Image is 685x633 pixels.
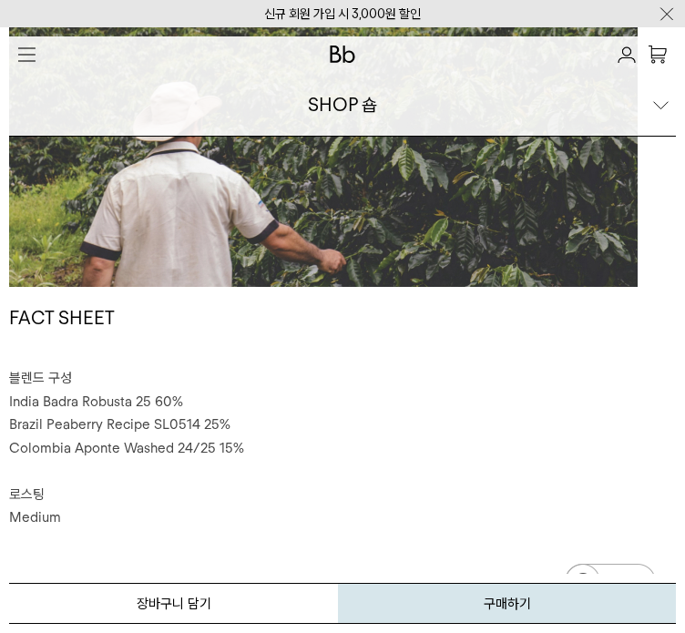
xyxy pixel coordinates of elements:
span: Colombia Aponte Washed 24/25 15% [9,440,244,456]
div: SHOP 숍 [308,92,377,117]
span: 블렌드 구성 [9,370,72,386]
span: ⠀ [9,463,19,479]
button: 장바구니 담기 [9,583,338,624]
img: 카카오톡 채널 1:1 채팅 버튼 [563,562,658,606]
button: 구매하기 [338,583,676,624]
img: 몰트 [9,14,638,287]
span: 로스팅 [9,486,45,503]
a: 신규 회원 가입 시 3,000원 할인 [264,6,421,21]
img: 로고 [330,46,355,63]
span: India Badra Robusta 25 60% [9,393,183,410]
h1: FACT SHEET [9,305,676,367]
span: Medium [9,509,61,526]
span: Brazil Peaberry Recipe SL0514 25% [9,416,230,433]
